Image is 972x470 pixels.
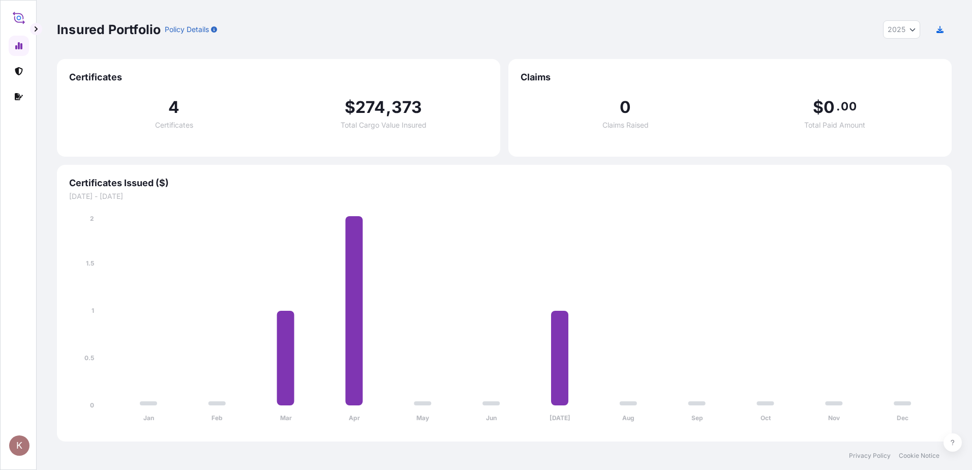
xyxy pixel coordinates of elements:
[828,414,840,422] tspan: Nov
[849,452,891,460] a: Privacy Policy
[345,99,355,115] span: $
[602,122,649,129] span: Claims Raised
[90,401,94,409] tspan: 0
[84,354,94,362] tspan: 0.5
[155,122,193,129] span: Certificates
[416,414,430,422] tspan: May
[804,122,865,129] span: Total Paid Amount
[841,102,856,110] span: 00
[691,414,703,422] tspan: Sep
[86,259,94,267] tspan: 1.5
[211,414,223,422] tspan: Feb
[888,24,905,35] span: 2025
[143,414,154,422] tspan: Jan
[349,414,360,422] tspan: Apr
[824,99,835,115] span: 0
[486,414,497,422] tspan: Jun
[165,24,209,35] p: Policy Details
[521,71,939,83] span: Claims
[836,102,840,110] span: .
[16,440,22,451] span: K
[69,177,939,189] span: Certificates Issued ($)
[761,414,771,422] tspan: Oct
[355,99,386,115] span: 274
[391,99,422,115] span: 373
[341,122,427,129] span: Total Cargo Value Insured
[280,414,292,422] tspan: Mar
[620,99,631,115] span: 0
[69,71,488,83] span: Certificates
[57,21,161,38] p: Insured Portfolio
[899,452,939,460] a: Cookie Notice
[550,414,570,422] tspan: [DATE]
[69,191,939,201] span: [DATE] - [DATE]
[168,99,179,115] span: 4
[622,414,634,422] tspan: Aug
[883,20,920,39] button: Year Selector
[90,215,94,222] tspan: 2
[386,99,391,115] span: ,
[92,307,94,314] tspan: 1
[813,99,824,115] span: $
[897,414,908,422] tspan: Dec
